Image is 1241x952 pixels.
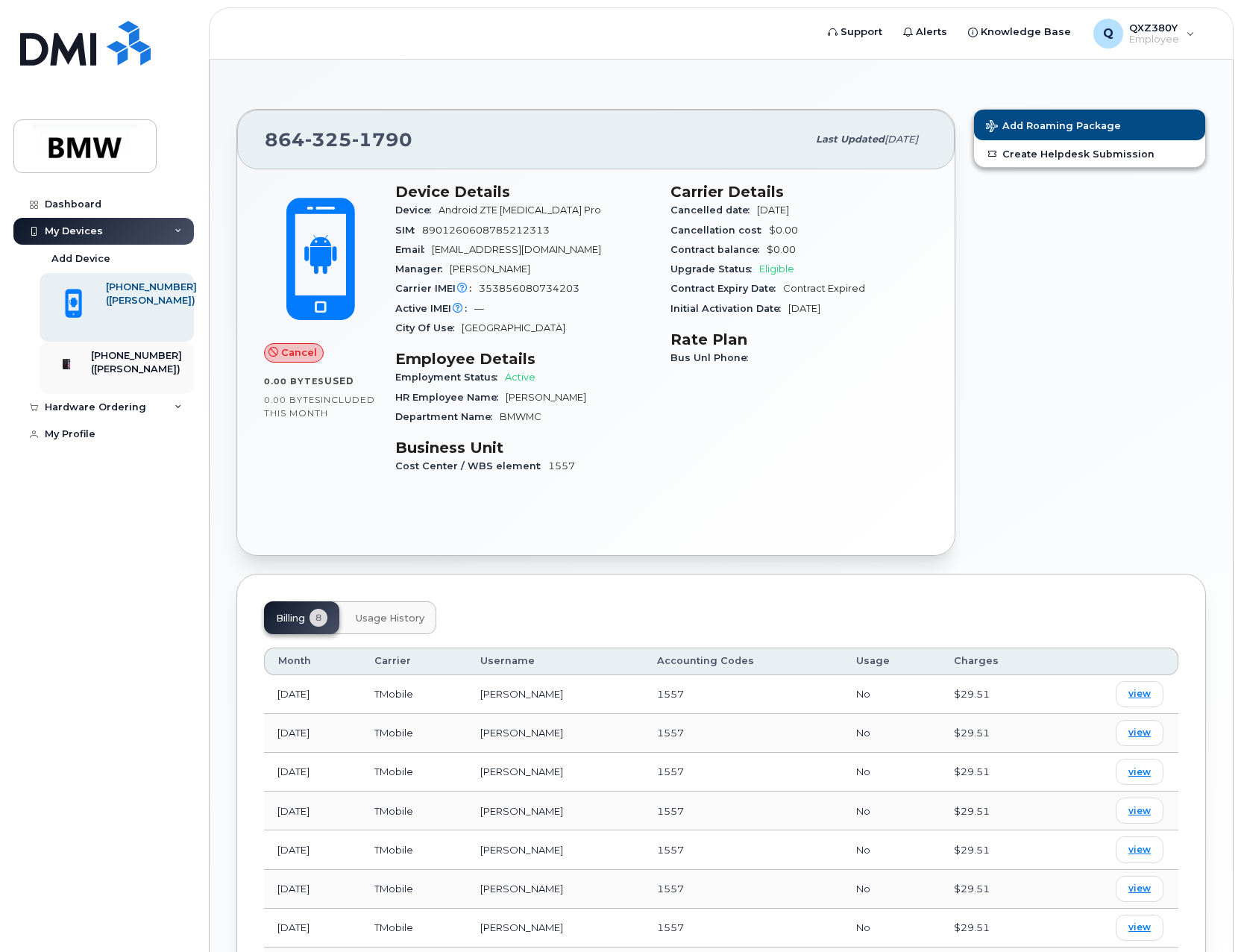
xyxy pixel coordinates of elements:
td: [DATE] [264,714,361,753]
td: No [843,792,940,830]
span: 1557 [657,883,684,895]
td: No [843,830,940,869]
h3: Employee Details [395,350,653,368]
td: TMobile [361,830,467,869]
span: 1557 [657,805,684,817]
span: Contract Expiry Date [670,283,783,294]
span: view [1128,843,1151,857]
td: TMobile [361,675,467,714]
span: view [1128,726,1151,739]
span: Active [505,372,535,383]
span: $0.00 [769,225,798,236]
span: Employment Status [395,372,505,383]
a: view [1116,681,1163,707]
td: TMobile [361,792,467,830]
td: [DATE] [264,909,361,948]
td: No [843,675,940,714]
td: [PERSON_NAME] [467,753,644,792]
th: Usage [843,648,940,674]
span: 0.00 Bytes [264,395,321,405]
td: TMobile [361,870,467,909]
td: No [843,714,940,753]
span: [DATE] [885,134,918,145]
span: 1557 [548,460,575,472]
span: SIM [395,225,422,236]
span: City Of Use [395,322,462,333]
th: Accounting Codes [644,648,843,674]
span: 864 [265,128,412,151]
span: used [324,375,354,386]
span: 1557 [657,727,684,739]
td: [DATE] [264,753,361,792]
span: BMWMC [500,411,541,422]
span: view [1128,804,1151,818]
td: [PERSON_NAME] [467,714,644,753]
span: [DATE] [757,204,789,216]
td: [DATE] [264,830,361,869]
div: $29.51 [954,804,1043,818]
span: view [1128,765,1151,779]
td: TMobile [361,753,467,792]
span: 1557 [657,921,684,933]
button: Add Roaming Package [974,110,1205,140]
h3: Carrier Details [670,183,928,201]
span: [DATE] [788,303,820,314]
span: Eligible [759,263,794,275]
span: Cost Center / WBS element [395,460,548,472]
span: Android ZTE [MEDICAL_DATA] Pro [439,204,601,216]
th: Month [264,648,361,674]
a: view [1116,876,1163,902]
span: [PERSON_NAME] [450,263,530,275]
span: Active IMEI [395,303,474,314]
span: 1790 [352,128,412,151]
span: Initial Activation Date [670,303,788,314]
span: 325 [305,128,352,151]
span: 1557 [657,844,684,856]
span: Contract balance [670,244,767,255]
span: [GEOGRAPHIC_DATA] [462,322,565,333]
td: [PERSON_NAME] [467,909,644,948]
span: Cancelled date [670,204,757,216]
span: Usage History [356,613,424,624]
span: view [1128,687,1151,701]
span: [EMAIL_ADDRESS][DOMAIN_NAME] [432,244,601,255]
td: [DATE] [264,792,361,830]
span: Department Name [395,411,500,422]
span: [PERSON_NAME] [506,392,586,403]
td: No [843,753,940,792]
span: Device [395,204,439,216]
td: [PERSON_NAME] [467,870,644,909]
span: Bus Unl Phone [670,352,755,363]
span: view [1128,921,1151,934]
td: [PERSON_NAME] [467,830,644,869]
a: Create Helpdesk Submission [974,140,1205,167]
span: Add Roaming Package [986,120,1121,134]
h3: Device Details [395,183,653,201]
h3: Business Unit [395,439,653,457]
div: $29.51 [954,843,1043,857]
span: Email [395,244,432,255]
span: 353856080734203 [479,283,579,294]
td: No [843,870,940,909]
td: TMobile [361,909,467,948]
a: view [1116,759,1163,785]
iframe: Messenger Launcher [1176,887,1230,941]
span: Cancellation cost [670,225,769,236]
div: $29.51 [954,687,1043,701]
div: $29.51 [954,726,1043,740]
span: Manager [395,263,450,275]
td: No [843,909,940,948]
span: 1557 [657,688,684,700]
th: Username [467,648,644,674]
span: Upgrade Status [670,263,759,275]
span: Cancel [281,345,317,360]
td: [PERSON_NAME] [467,675,644,714]
div: $29.51 [954,921,1043,935]
div: $29.51 [954,882,1043,896]
td: [DATE] [264,675,361,714]
th: Charges [940,648,1056,674]
th: Carrier [361,648,467,674]
a: view [1116,798,1163,824]
a: view [1116,915,1163,941]
span: Carrier IMEI [395,283,479,294]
